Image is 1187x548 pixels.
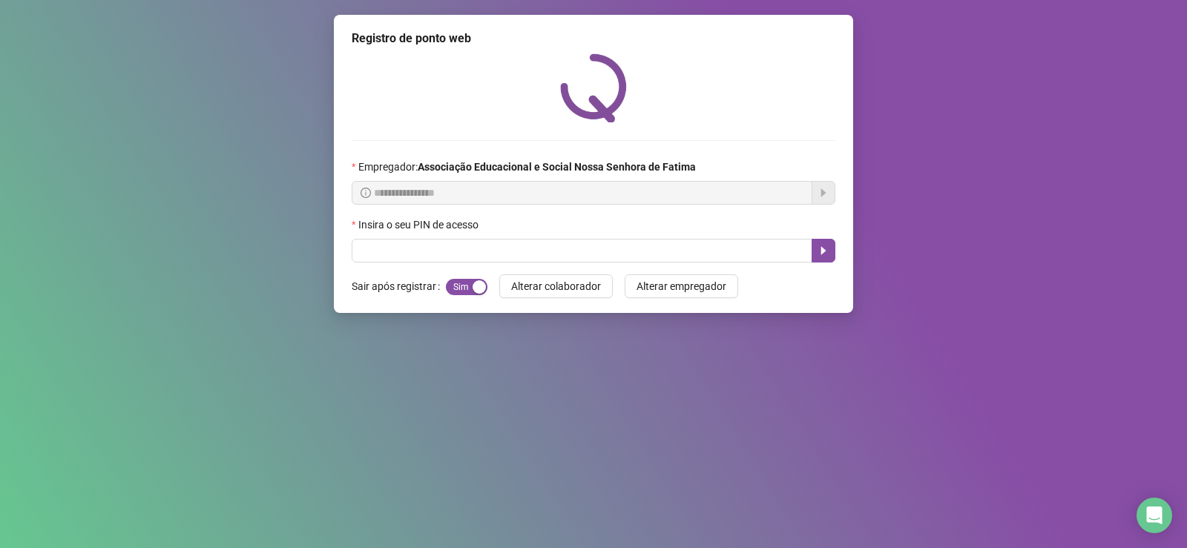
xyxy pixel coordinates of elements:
[352,274,446,298] label: Sair após registrar
[625,274,738,298] button: Alterar empregador
[358,159,696,175] span: Empregador :
[499,274,613,298] button: Alterar colaborador
[560,53,627,122] img: QRPoint
[511,278,601,294] span: Alterar colaborador
[818,245,829,257] span: caret-right
[418,161,696,173] strong: Associação Educacional e Social Nossa Senhora de Fatima
[637,278,726,294] span: Alterar empregador
[352,217,488,233] label: Insira o seu PIN de acesso
[361,188,371,198] span: info-circle
[352,30,835,47] div: Registro de ponto web
[1137,498,1172,533] div: Open Intercom Messenger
